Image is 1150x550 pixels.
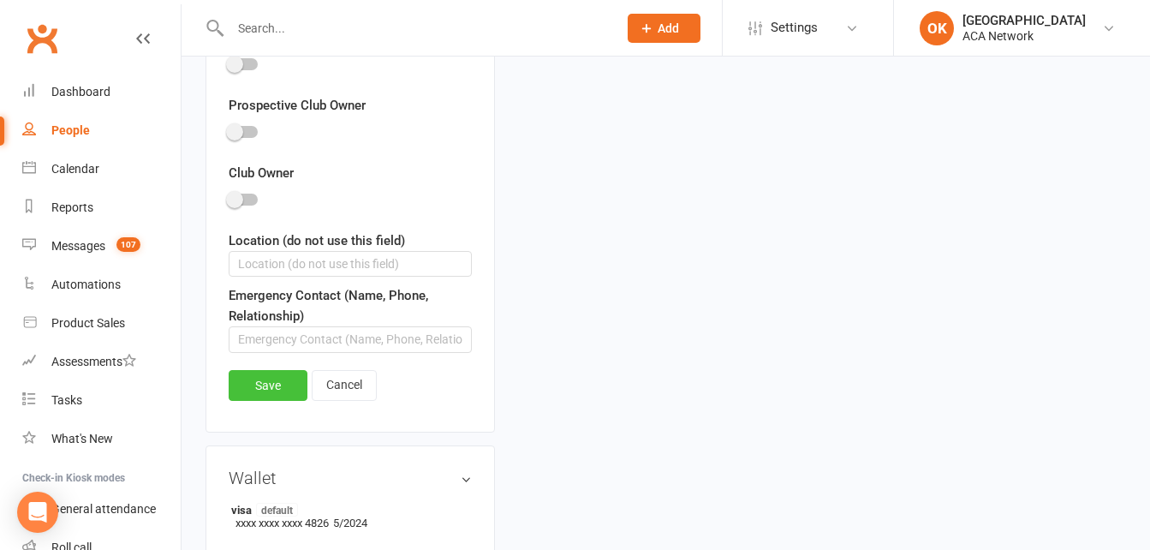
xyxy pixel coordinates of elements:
[51,432,113,445] div: What's New
[51,85,110,99] div: Dashboard
[22,188,181,227] a: Reports
[235,517,329,529] span: xxxx xxxx xxxx 4826
[962,13,1086,28] div: [GEOGRAPHIC_DATA]
[51,239,105,253] div: Messages
[333,517,367,529] span: 5/2024
[256,503,298,517] span: default
[771,9,818,47] span: Settings
[22,304,181,343] a: Product Sales
[22,227,181,266] a: Messages 107
[51,162,99,176] div: Calendar
[51,316,125,330] div: Product Sales
[22,381,181,420] a: Tasks
[22,490,181,529] a: General attendance kiosk mode
[628,14,700,43] button: Add
[22,111,181,150] a: People
[116,237,140,252] span: 107
[22,266,181,304] a: Automations
[231,503,463,517] strong: visa
[51,502,156,516] div: General attendance
[962,28,1086,44] div: ACA Network
[51,200,93,214] div: Reports
[229,95,366,116] label: Prospective Club Owner
[229,251,472,277] input: Location (do not use this field)
[229,469,472,487] h3: Wallet
[22,343,181,381] a: Assessments
[51,123,90,137] div: People
[229,163,294,183] label: Club Owner
[17,492,58,533] div: Open Intercom Messenger
[225,16,605,40] input: Search...
[51,393,82,407] div: Tasks
[658,21,679,35] span: Add
[51,355,136,368] div: Assessments
[312,370,377,401] a: Cancel
[22,150,181,188] a: Calendar
[22,73,181,111] a: Dashboard
[21,17,63,60] a: Clubworx
[22,420,181,458] a: What's New
[229,230,405,251] label: Location (do not use this field)
[51,278,121,291] div: Automations
[229,326,472,352] input: Emergency Contact (Name, Phone, Relationship)
[920,11,954,45] div: OK
[229,285,472,326] label: Emergency Contact (Name, Phone, Relationship)
[229,370,307,401] a: Save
